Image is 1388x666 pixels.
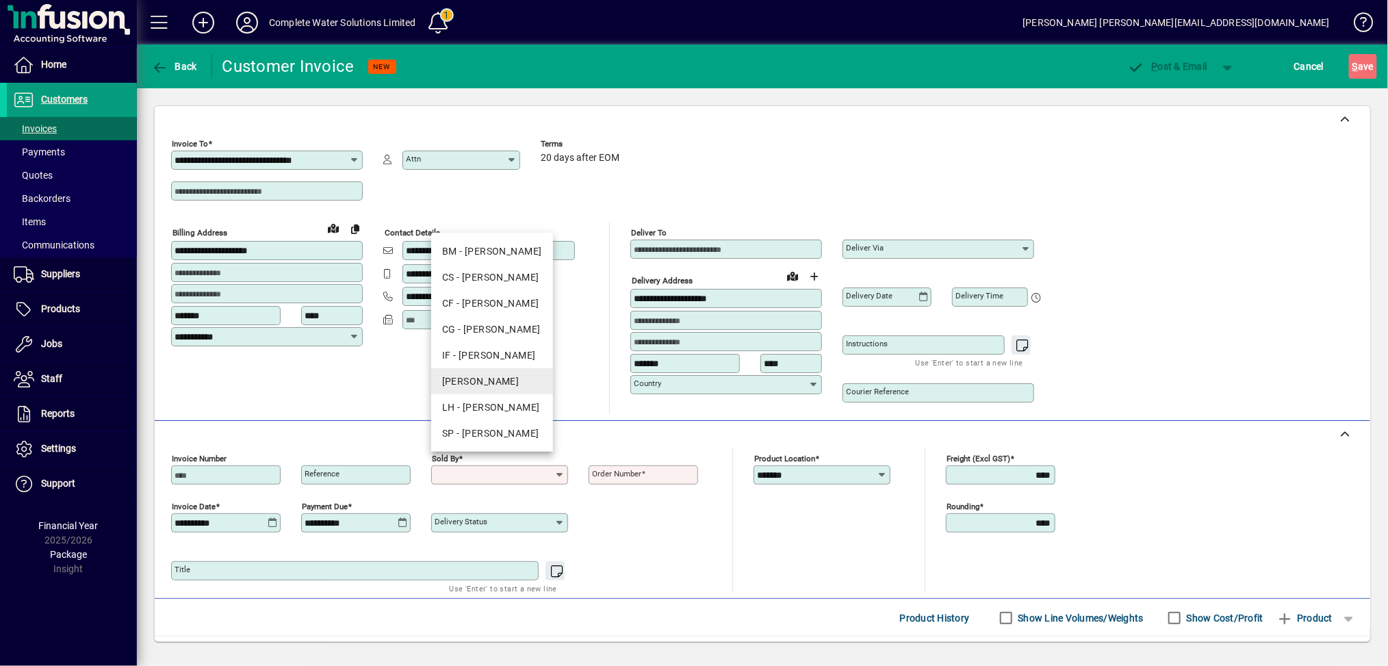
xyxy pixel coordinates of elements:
button: Profile [225,10,269,35]
button: Cancel [1291,54,1328,79]
mat-label: Freight (excl GST) [947,454,1010,463]
span: Payments [14,146,65,157]
span: Package [50,549,87,560]
span: Invoices [14,123,57,134]
button: Add [181,10,225,35]
button: Product [1270,606,1339,630]
mat-option: JB - Jeff Berkett [431,368,553,394]
span: Settings [41,443,76,454]
span: Support [41,478,75,489]
a: Backorders [7,187,137,210]
span: Customers [41,94,88,105]
mat-label: Invoice To [172,139,208,149]
span: Communications [14,240,94,251]
a: Home [7,48,137,82]
a: Knowledge Base [1344,3,1371,47]
label: Show Line Volumes/Weights [1016,611,1144,625]
div: IF - [PERSON_NAME] [442,348,542,363]
mat-label: Country [634,379,661,388]
button: Copy to Delivery address [344,218,366,240]
span: Home [41,59,66,70]
span: NEW [374,62,391,71]
mat-label: Deliver via [846,243,884,253]
a: Communications [7,233,137,257]
div: CS - [PERSON_NAME] [442,270,542,285]
span: Quotes [14,170,53,181]
button: Product History [895,606,975,630]
a: Settings [7,432,137,466]
span: Products [41,303,80,314]
span: Product [1277,607,1333,629]
span: Financial Year [39,520,99,531]
button: Post & Email [1121,54,1214,79]
mat-option: CF - Clint Fry [431,290,553,316]
app-page-header-button: Back [137,54,212,79]
div: LH - [PERSON_NAME] [442,400,542,415]
mat-hint: Use 'Enter' to start a new line [916,355,1023,370]
button: Back [148,54,201,79]
span: Reports [41,408,75,419]
span: Back [151,61,197,72]
a: Items [7,210,137,233]
span: S [1352,61,1358,72]
a: Support [7,467,137,501]
mat-label: Invoice date [172,502,216,511]
mat-label: Delivery status [435,517,487,526]
mat-option: CS - Carl Sladen [431,264,553,290]
label: Show Cost/Profit [1184,611,1263,625]
div: CF - [PERSON_NAME] [442,296,542,311]
mat-label: Deliver To [631,228,667,238]
button: Choose address [804,266,825,287]
mat-option: BM - Blair McFarlane [431,238,553,264]
div: [PERSON_NAME] [442,374,542,389]
mat-label: Order number [592,469,641,478]
mat-label: Payment due [302,502,348,511]
span: Suppliers [41,268,80,279]
a: Reports [7,397,137,431]
mat-option: IF - Ian Fry [431,342,553,368]
mat-option: LH - Liam Hendren [431,394,553,420]
a: View on map [322,217,344,239]
span: Items [14,216,46,227]
div: CG - [PERSON_NAME] [442,322,542,337]
span: Staff [41,373,62,384]
mat-label: Invoice number [172,454,227,463]
mat-hint: Use 'Enter' to start a new line [450,580,557,596]
a: Suppliers [7,257,137,292]
mat-label: Attn [406,154,421,164]
span: Jobs [41,338,62,349]
mat-label: Rounding [947,502,979,511]
a: Staff [7,362,137,396]
mat-option: SP - Steve Pegg [431,420,553,446]
span: Backorders [14,193,70,204]
div: SP - [PERSON_NAME] [442,426,542,441]
mat-label: Instructions [846,339,888,348]
mat-label: Title [175,565,190,574]
span: Terms [541,140,623,149]
a: Jobs [7,327,137,361]
a: Invoices [7,117,137,140]
a: Products [7,292,137,326]
span: Cancel [1294,55,1324,77]
mat-label: Delivery date [846,291,892,300]
a: Payments [7,140,137,164]
span: P [1152,61,1158,72]
a: View on map [782,265,804,287]
mat-label: Courier Reference [846,387,909,396]
div: Customer Invoice [222,55,355,77]
mat-label: Delivery time [955,291,1003,300]
mat-option: CG - Crystal Gaiger [431,316,553,342]
div: Complete Water Solutions Limited [269,12,416,34]
div: BM - [PERSON_NAME] [442,244,542,259]
mat-label: Sold by [432,454,459,463]
button: Save [1349,54,1377,79]
span: Product History [900,607,970,629]
mat-label: Reference [305,469,339,478]
mat-label: Product location [754,454,815,463]
span: 20 days after EOM [541,153,619,164]
span: ave [1352,55,1374,77]
a: Quotes [7,164,137,187]
div: [PERSON_NAME] [PERSON_NAME][EMAIL_ADDRESS][DOMAIN_NAME] [1023,12,1330,34]
span: ost & Email [1128,61,1207,72]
